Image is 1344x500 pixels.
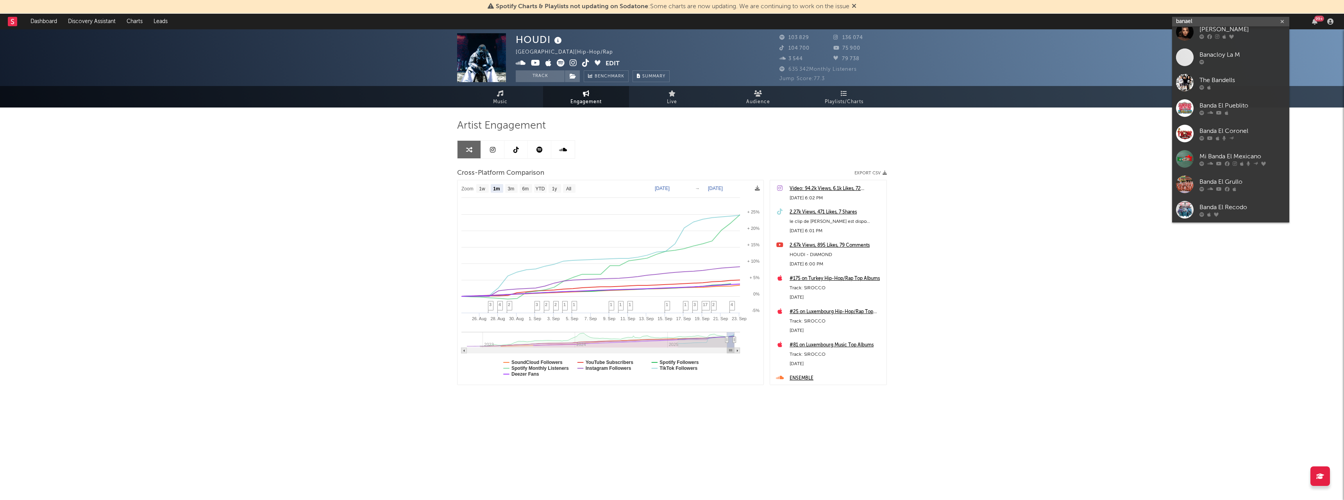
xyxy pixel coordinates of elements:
span: 3 [536,302,538,307]
text: 5. Sep [566,316,578,321]
a: Leads [148,14,173,29]
span: 2 [508,302,510,307]
span: Cross-Platform Comparison [457,168,544,178]
span: 2 [712,302,715,307]
span: 1 [684,302,686,307]
a: Benchmark [584,70,629,82]
span: 2 [554,302,557,307]
text: [DATE] [708,186,723,191]
span: Summary [642,74,665,79]
text: 9. Sep [603,316,615,321]
text: Spotify Monthly Listeners [511,366,569,371]
a: Discovery Assistant [63,14,121,29]
div: Track: SIROCCO [790,317,883,326]
text: All [566,186,571,192]
a: Banda El Recodo [1172,197,1289,222]
a: Video: 94.2k Views, 6.1k Likes, 72 Comments [790,184,883,194]
a: Charts [121,14,148,29]
a: 2.67k Views, 895 Likes, 79 Comments [790,241,883,250]
span: 136 074 [833,35,863,40]
input: Search for artists [1172,17,1289,27]
button: Edit [606,59,620,69]
text: SoundCloud Followers [511,360,563,365]
div: Track: SIROCCO [790,283,883,293]
text: 6m [522,186,529,192]
text: Deezer Fans [511,371,539,377]
a: The Bandells [1172,70,1289,95]
text: 13. Sep [639,316,654,321]
a: Live [629,86,715,108]
text: [DATE] [655,186,670,191]
button: Summary [633,70,670,82]
span: 17 [703,302,708,307]
span: Dismiss [852,4,856,10]
span: Audience [746,97,770,107]
span: Artist Engagement [457,121,546,131]
a: #175 on Turkey Hip-Hop/Rap Top Albums [790,274,883,283]
div: Banacloy La M [1199,50,1285,59]
button: 99+ [1312,18,1317,25]
span: 79 738 [833,56,860,61]
div: [DATE] [790,293,883,302]
span: 75 900 [833,46,860,51]
button: Export CSV [854,171,887,176]
a: Dashboard [25,14,63,29]
a: Banacloy La M [1172,45,1289,70]
a: Banda El Coronel [1172,121,1289,146]
text: -5% [752,308,760,313]
span: 1 [610,302,612,307]
a: #25 on Luxembourg Hip-Hop/Rap Top Albums [790,307,883,317]
a: ENSEMBLE [790,374,883,383]
span: Spotify Charts & Playlists not updating on Sodatone [496,4,648,10]
span: Playlists/Charts [825,97,863,107]
a: Engagement [543,86,629,108]
span: Jump Score: 77.3 [779,76,825,81]
span: Live [667,97,677,107]
div: [DATE] [790,359,883,369]
text: 1y [552,186,557,192]
text: YouTube Subscribers [586,360,634,365]
div: [DATE] 6:01 PM [790,226,883,236]
a: Audience [715,86,801,108]
text: Zoom [461,186,474,192]
span: 1 [619,302,622,307]
text: → [695,186,700,191]
div: Mi Banda El Mexicano [1199,152,1285,161]
text: + 25% [747,210,760,214]
span: 3 [693,302,696,307]
span: Music [493,97,508,107]
span: Engagement [570,97,602,107]
text: Instagram Followers [586,366,631,371]
a: Banda El Grullo [1172,172,1289,197]
div: Track: SIROCCO [790,350,883,359]
button: Track [516,70,565,82]
span: 104 700 [779,46,810,51]
a: Banda El Pueblito [1172,95,1289,121]
text: 26. Aug [472,316,486,321]
text: 17. Sep [676,316,691,321]
div: HOUDI [516,33,564,46]
div: Banda El Recodo [1199,203,1285,212]
span: 1 [629,302,631,307]
div: [PERSON_NAME] [1199,25,1285,34]
div: Banda El Grullo [1199,177,1285,186]
span: 4 [499,302,501,307]
text: + 10% [747,259,760,263]
text: 1w [479,186,485,192]
div: The Bandells [1199,75,1285,85]
div: Banda El Pueblito [1199,101,1285,110]
span: 1 [573,302,575,307]
text: 1m [493,186,500,192]
span: 103 829 [779,35,809,40]
text: 28. Aug [490,316,505,321]
span: Benchmark [595,72,624,81]
a: #81 on Luxembourg Music Top Albums [790,341,883,350]
text: 3. Sep [547,316,560,321]
a: 2.27k Views, 471 Likes, 7 Shares [790,208,883,217]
